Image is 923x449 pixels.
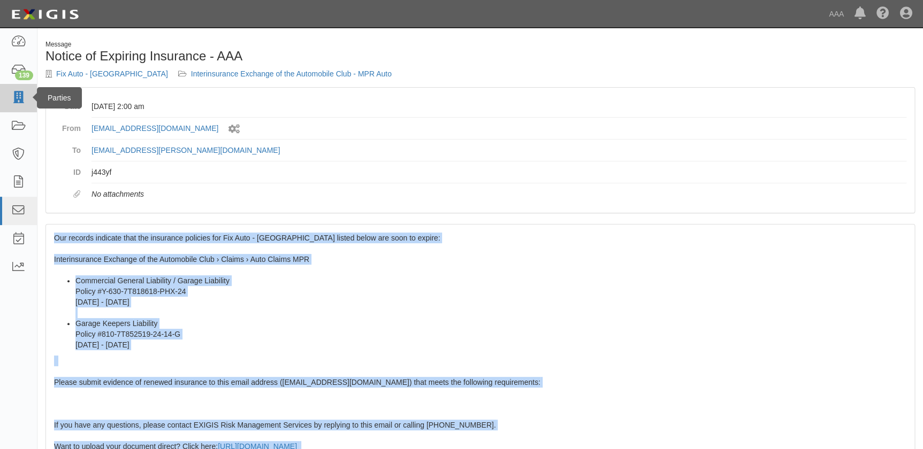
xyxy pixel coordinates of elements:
[73,191,81,198] i: Attachments
[876,7,889,20] i: Help Center - Complianz
[91,124,218,133] a: [EMAIL_ADDRESS][DOMAIN_NAME]
[56,69,168,78] a: Fix Auto - [GEOGRAPHIC_DATA]
[191,69,392,78] a: Interinsurance Exchange of the Automobile Club - MPR Auto
[823,3,849,25] a: AAA
[54,140,81,156] dt: To
[8,5,82,24] img: logo-5460c22ac91f19d4615b14bd174203de0afe785f0fc80cf4dbbc73dc1793850b.png
[45,49,472,63] h1: Notice of Expiring Insurance - AAA
[91,161,906,183] dd: j443yf
[45,40,472,49] div: Message
[91,96,906,118] dd: [DATE] 2:00 am
[37,87,82,109] div: Parties
[54,118,81,134] dt: From
[15,71,33,80] div: 139
[54,161,81,177] dt: ID
[91,146,280,154] a: [EMAIL_ADDRESS][PERSON_NAME][DOMAIN_NAME]
[75,275,906,318] li: Commercial General Liability / Garage Liability Policy #Y-630-7T818618-PHX-24 [DATE] - [DATE]
[75,318,906,350] li: Garage Keepers Liability Policy #810-7T852519-24-14-G [DATE] - [DATE]
[91,190,144,198] em: No attachments
[228,125,240,134] i: Sent by system workflow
